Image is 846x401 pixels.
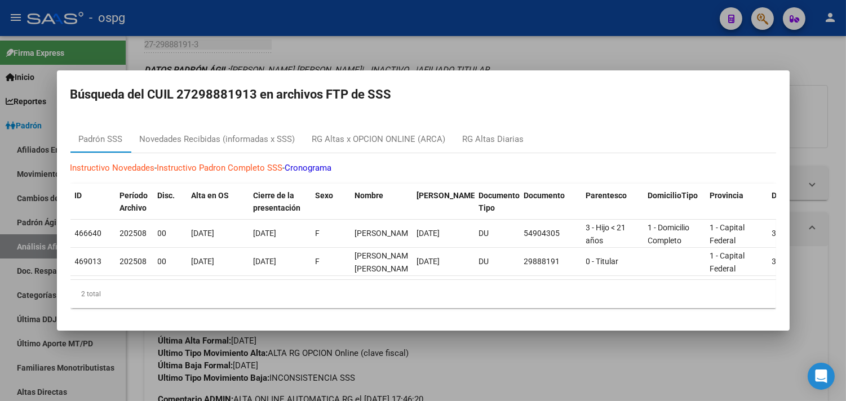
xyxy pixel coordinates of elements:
[355,251,415,273] span: RIQUELME SARA ELIDA
[413,184,475,221] datatable-header-cell: Fecha Nac.
[311,184,351,221] datatable-header-cell: Sexo
[70,84,776,105] h2: Búsqueda del CUIL 27298881913 en archivos FTP de SSS
[75,229,102,238] span: 466640
[355,191,384,200] span: Nombre
[586,257,619,266] span: 0 - Titular
[582,184,644,221] datatable-header-cell: Parentesco
[153,184,187,221] datatable-header-cell: Disc.
[316,229,320,238] span: F
[475,184,520,221] datatable-header-cell: Documento Tipo
[808,363,835,390] div: Open Intercom Messenger
[772,227,825,240] div: 3
[586,191,627,200] span: Parentesco
[524,227,577,240] div: 54904305
[648,223,690,245] span: 1 - Domicilio Completo
[192,229,215,238] span: [DATE]
[249,184,311,221] datatable-header-cell: Cierre de la presentación
[710,251,745,273] span: 1 - Capital Federal
[417,191,480,200] span: [PERSON_NAME].
[479,255,515,268] div: DU
[254,257,277,266] span: [DATE]
[70,280,776,308] div: 2 total
[312,133,446,146] div: RG Altas x OPCION ONLINE (ARCA)
[417,257,440,266] span: [DATE]
[75,257,102,266] span: 469013
[116,184,153,221] datatable-header-cell: Período Archivo
[120,229,147,238] span: 202508
[706,184,768,221] datatable-header-cell: Provincia
[479,227,515,240] div: DU
[192,257,215,266] span: [DATE]
[316,191,334,200] span: Sexo
[351,184,413,221] datatable-header-cell: Nombre
[586,223,626,245] span: 3 - Hijo < 21 años
[285,163,332,173] a: Cronograma
[187,184,249,221] datatable-header-cell: Alta en OS
[254,229,277,238] span: [DATE]
[772,191,824,200] span: Departamento
[710,191,744,200] span: Provincia
[70,163,155,173] a: Instructivo Novedades
[254,191,301,213] span: Cierre de la presentación
[120,191,148,213] span: Período Archivo
[316,257,320,266] span: F
[120,257,147,266] span: 202508
[140,133,295,146] div: Novedades Recibidas (informadas x SSS)
[75,191,82,200] span: ID
[524,191,565,200] span: Documento
[355,229,415,238] span: BRITEZ KYARA MAYLEN
[520,184,582,221] datatable-header-cell: Documento
[70,162,776,175] p: - -
[158,227,183,240] div: 00
[70,184,116,221] datatable-header-cell: ID
[463,133,524,146] div: RG Altas Diarias
[79,133,123,146] div: Padrón SSS
[772,255,825,268] div: 3
[524,255,577,268] div: 29888191
[768,184,830,221] datatable-header-cell: Departamento
[158,255,183,268] div: 00
[479,191,520,213] span: Documento Tipo
[158,191,175,200] span: Disc.
[192,191,229,200] span: Alta en OS
[157,163,283,173] a: Instructivo Padron Completo SSS
[644,184,706,221] datatable-header-cell: DomicilioTipo
[710,223,745,245] span: 1 - Capital Federal
[417,229,440,238] span: [DATE]
[648,191,698,200] span: DomicilioTipo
